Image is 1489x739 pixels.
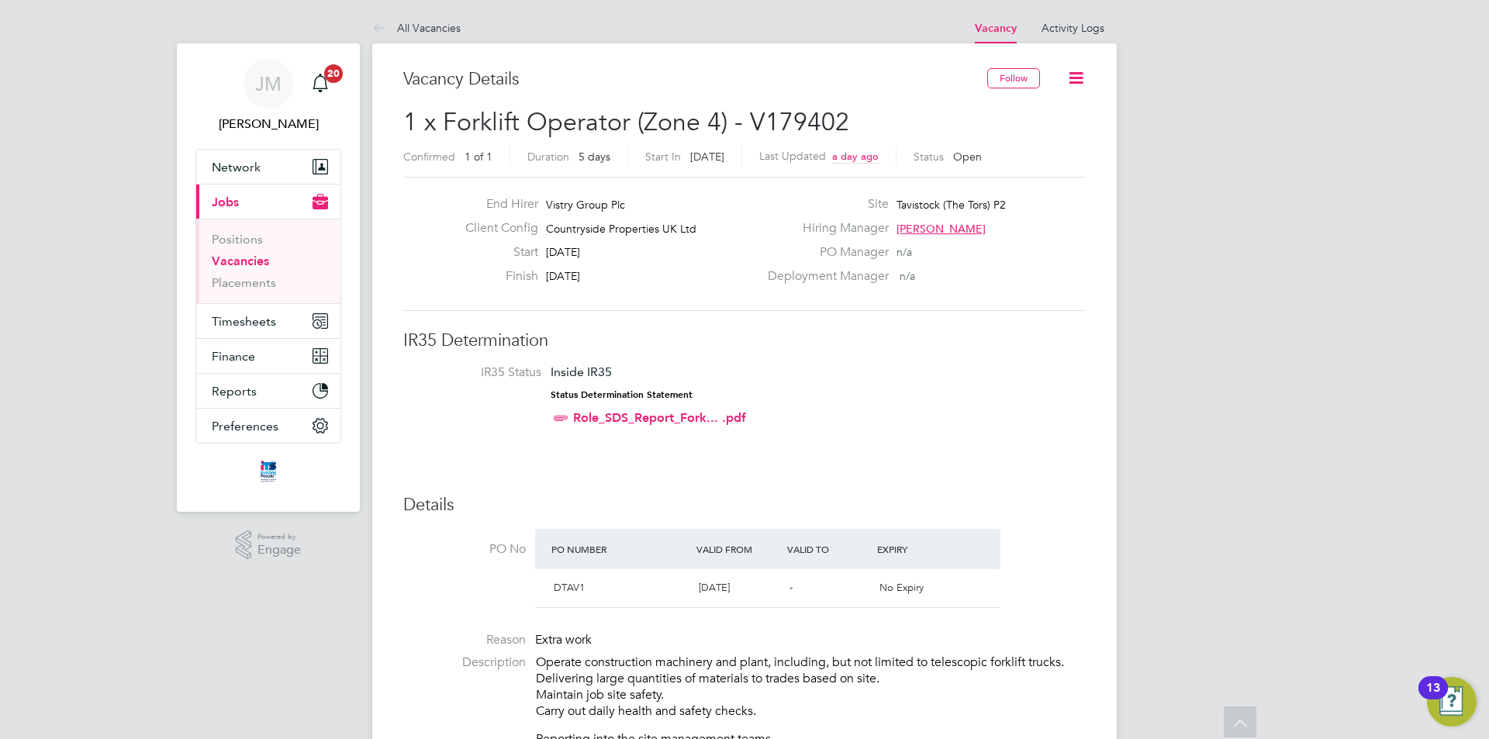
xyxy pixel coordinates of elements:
[403,150,455,164] label: Confirmed
[527,150,569,164] label: Duration
[403,494,1086,516] h3: Details
[257,544,301,557] span: Engage
[897,222,986,236] span: [PERSON_NAME]
[236,530,302,560] a: Powered byEngage
[212,254,269,268] a: Vacancies
[403,107,849,137] span: 1 x Forklift Operator (Zone 4) - V179402
[1426,688,1440,708] div: 13
[953,150,982,164] span: Open
[551,364,612,379] span: Inside IR35
[255,74,282,94] span: JM
[897,245,912,259] span: n/a
[195,115,341,133] span: Joe Melmoth
[645,150,681,164] label: Start In
[546,222,696,236] span: Countryside Properties UK Ltd
[453,196,538,212] label: End Hirer
[195,459,341,484] a: Go to home page
[196,150,340,184] button: Network
[453,268,538,285] label: Finish
[196,409,340,443] button: Preferences
[212,384,257,399] span: Reports
[305,59,336,109] a: 20
[419,364,541,381] label: IR35 Status
[212,419,278,433] span: Preferences
[403,632,526,648] label: Reason
[758,268,889,285] label: Deployment Manager
[212,160,261,174] span: Network
[535,632,592,647] span: Extra work
[554,581,585,594] span: DTAV1
[783,535,874,563] div: Valid To
[403,541,526,558] label: PO No
[789,581,793,594] span: -
[177,43,360,512] nav: Main navigation
[212,314,276,329] span: Timesheets
[551,389,693,400] strong: Status Determination Statement
[758,244,889,261] label: PO Manager
[536,654,1086,719] p: Operate construction machinery and plant, including, but not limited to telescopic forklift truck...
[832,150,879,163] span: a day ago
[212,232,263,247] a: Positions
[900,269,915,283] span: n/a
[758,196,889,212] label: Site
[873,535,964,563] div: Expiry
[759,149,826,163] label: Last Updated
[196,374,340,408] button: Reports
[257,459,279,484] img: itsconstruction-logo-retina.png
[548,535,693,563] div: PO Number
[403,654,526,671] label: Description
[403,68,987,91] h3: Vacancy Details
[372,21,461,35] a: All Vacancies
[1427,677,1477,727] button: Open Resource Center, 13 new notifications
[324,64,343,83] span: 20
[1042,21,1104,35] a: Activity Logs
[699,581,730,594] span: [DATE]
[403,330,1086,352] h3: IR35 Determination
[573,410,746,425] a: Role_SDS_Report_Fork... .pdf
[546,269,580,283] span: [DATE]
[546,198,625,212] span: Vistry Group Plc
[453,220,538,237] label: Client Config
[987,68,1040,88] button: Follow
[693,535,783,563] div: Valid From
[212,349,255,364] span: Finance
[579,150,610,164] span: 5 days
[975,22,1017,35] a: Vacancy
[914,150,944,164] label: Status
[196,185,340,219] button: Jobs
[196,339,340,373] button: Finance
[212,195,239,209] span: Jobs
[195,59,341,133] a: JM[PERSON_NAME]
[897,198,1006,212] span: Tavistock (The Tors) P2
[196,219,340,303] div: Jobs
[196,304,340,338] button: Timesheets
[690,150,724,164] span: [DATE]
[453,244,538,261] label: Start
[257,530,301,544] span: Powered by
[212,275,276,290] a: Placements
[546,245,580,259] span: [DATE]
[879,581,924,594] span: No Expiry
[758,220,889,237] label: Hiring Manager
[465,150,492,164] span: 1 of 1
